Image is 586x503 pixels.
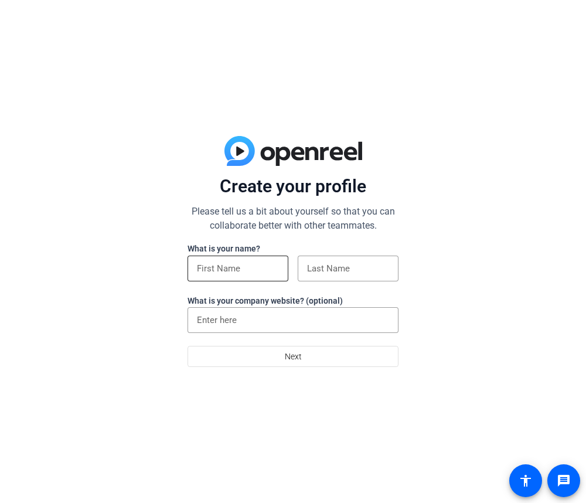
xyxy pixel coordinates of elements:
mat-icon: message [557,474,571,488]
mat-icon: accessibility [519,474,533,488]
input: Last Name [307,261,389,276]
span: Next [285,345,302,368]
p: Please tell us a bit about yourself so that you can collaborate better with other teammates. [188,205,398,233]
img: blue-gradient.svg [224,136,362,166]
label: What is your name? [188,244,260,253]
p: Create your profile [188,175,398,198]
input: Enter here [197,313,389,327]
button: Next [188,346,398,367]
label: What is your company website? (optional) [188,296,343,305]
input: First Name [197,261,279,276]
